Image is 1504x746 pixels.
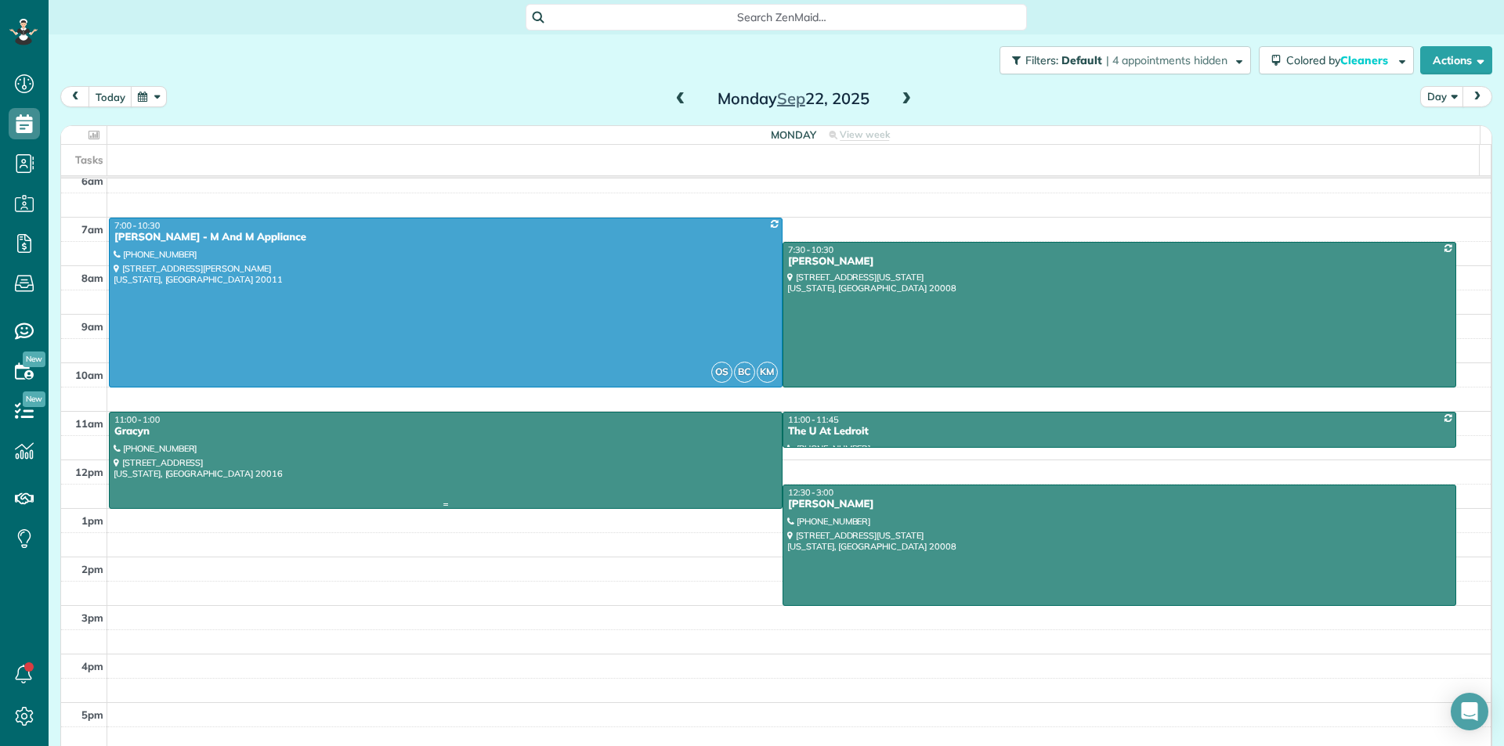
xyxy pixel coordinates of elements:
[75,153,103,166] span: Tasks
[1420,86,1464,107] button: Day
[711,362,732,383] span: OS
[771,128,816,141] span: Monday
[23,391,45,407] span: New
[81,320,103,333] span: 9am
[1420,46,1492,74] button: Actions
[1025,53,1058,67] span: Filters:
[696,90,891,107] h2: Monday 22, 2025
[60,86,90,107] button: prev
[81,708,103,721] span: 5pm
[114,231,778,244] div: [PERSON_NAME] - M And M Appliance
[114,425,778,438] div: Gracyn
[81,563,103,575] span: 2pm
[23,351,45,367] span: New
[840,128,890,141] span: View week
[1340,53,1390,67] span: Cleaners
[1451,693,1488,730] div: Open Intercom Messenger
[1286,53,1394,67] span: Colored by
[992,46,1251,74] a: Filters: Default | 4 appointments hidden
[81,611,103,624] span: 3pm
[787,498,1452,511] div: [PERSON_NAME]
[788,414,839,425] span: 11:00 - 11:45
[114,414,160,425] span: 11:00 - 1:00
[788,244,833,255] span: 7:30 - 10:30
[1106,53,1227,67] span: | 4 appointments hidden
[757,362,778,383] span: KM
[81,660,103,672] span: 4pm
[1061,53,1103,67] span: Default
[75,369,103,381] span: 10am
[787,425,1452,438] div: The U At Ledroit
[81,175,103,187] span: 6am
[75,417,103,430] span: 11am
[89,86,132,107] button: today
[81,514,103,527] span: 1pm
[787,255,1452,268] div: [PERSON_NAME]
[1462,86,1492,107] button: next
[788,487,833,498] span: 12:30 - 3:00
[75,466,103,478] span: 12pm
[734,362,755,383] span: BC
[1000,46,1251,74] button: Filters: Default | 4 appointments hidden
[114,220,160,231] span: 7:00 - 10:30
[81,272,103,284] span: 8am
[1259,46,1414,74] button: Colored byCleaners
[81,223,103,236] span: 7am
[777,88,805,108] span: Sep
